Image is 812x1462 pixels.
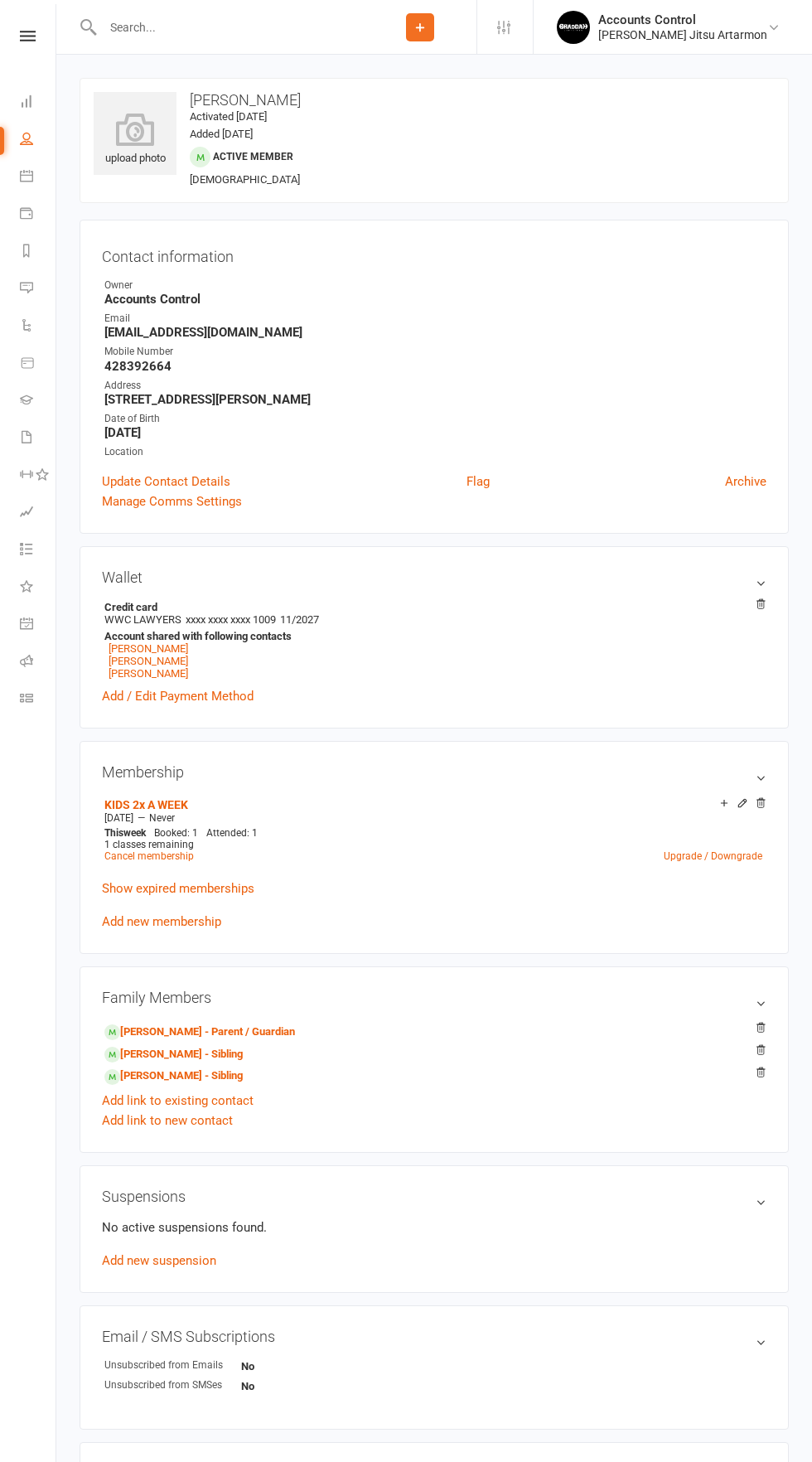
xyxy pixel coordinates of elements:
div: Location [104,444,766,460]
a: Update Contact Details [102,472,230,491]
span: Booked: 1 [154,827,198,839]
a: Assessments [20,495,57,532]
a: Cancel membership [104,850,194,862]
a: [PERSON_NAME] [109,642,188,655]
a: Roll call kiosk mode [20,644,57,681]
h3: Suspensions [102,1188,766,1205]
span: This [104,827,123,839]
span: 11/2027 [280,613,319,626]
a: [PERSON_NAME] [109,655,188,667]
strong: No [241,1380,254,1392]
strong: Accounts Control [104,292,766,307]
a: Add new membership [102,914,221,929]
strong: No [241,1360,254,1372]
strong: [EMAIL_ADDRESS][DOMAIN_NAME] [104,325,766,340]
a: Reports [20,234,57,271]
time: Activated [DATE] [190,110,267,123]
h3: [PERSON_NAME] [94,92,775,109]
a: Payments [20,196,57,234]
a: Add new suspension [102,1253,216,1268]
div: Date of Birth [104,411,766,427]
div: Accounts Control [598,12,767,27]
h3: Family Members [102,989,766,1006]
span: xxxx xxxx xxxx 1009 [186,613,276,626]
div: Email [104,311,766,327]
strong: [STREET_ADDRESS][PERSON_NAME] [104,392,766,407]
img: thumb_image1701918351.png [557,11,590,44]
div: upload photo [94,113,176,167]
div: Unsubscribed from SMSes [104,1377,241,1393]
a: What's New [20,569,57,607]
a: General attendance kiosk mode [20,607,57,644]
h3: Membership [102,763,766,781]
a: Show expired memberships [102,881,254,896]
a: Manage Comms Settings [102,491,242,511]
span: 1 classes remaining [104,839,194,850]
strong: Account shared with following contacts [104,630,758,642]
a: Dashboard [20,85,57,122]
li: WWC LAWYERS [102,598,766,682]
a: Class kiosk mode [20,681,57,719]
a: Add link to new contact [102,1111,233,1130]
a: Calendar [20,159,57,196]
p: No active suspensions found. [102,1218,766,1237]
h3: Contact information [102,242,766,265]
span: Never [149,812,175,824]
h3: Email / SMS Subscriptions [102,1328,766,1345]
a: Add link to existing contact [102,1091,254,1111]
h3: Wallet [102,569,766,586]
a: Flag [466,472,490,491]
strong: 428392664 [104,359,766,374]
a: KIDS 2x A WEEK [104,798,188,811]
div: Address [104,378,766,394]
strong: [DATE] [104,425,766,440]
div: — [100,811,766,825]
span: Attended: 1 [206,827,258,839]
a: Upgrade / Downgrade [664,850,762,862]
a: [PERSON_NAME] - Parent / Guardian [104,1024,295,1041]
a: [PERSON_NAME] - Sibling [104,1046,243,1063]
strong: Credit card [104,601,758,613]
span: [DATE] [104,812,133,824]
div: [PERSON_NAME] Jitsu Artarmon [598,27,767,42]
div: Unsubscribed from Emails [104,1358,241,1373]
a: Product Sales [20,346,57,383]
a: [PERSON_NAME] - Sibling [104,1067,243,1085]
a: Archive [725,472,766,491]
a: People [20,122,57,159]
span: [DEMOGRAPHIC_DATA] [190,173,300,186]
time: Added [DATE] [190,128,253,140]
div: week [100,827,150,839]
a: [PERSON_NAME] [109,667,188,680]
div: Mobile Number [104,344,766,360]
div: Owner [104,278,766,293]
span: Active member [213,151,293,162]
a: Add / Edit Payment Method [102,686,254,706]
input: Search... [98,16,364,39]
